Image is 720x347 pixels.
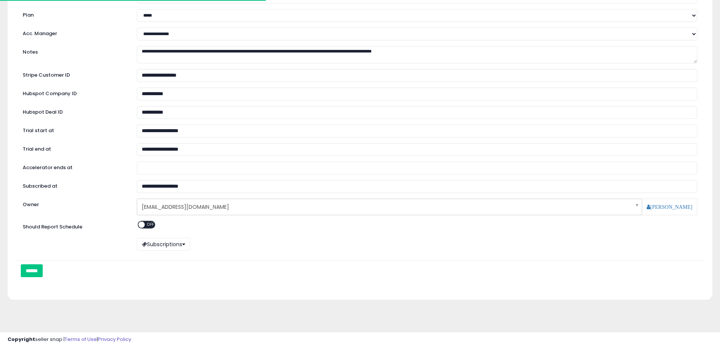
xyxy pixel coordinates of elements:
label: Subscribed at [17,180,131,190]
label: Acc. Manager [17,28,131,37]
a: [PERSON_NAME] [647,204,692,210]
label: Hubspot Deal ID [17,106,131,116]
button: Subscriptions [137,238,190,251]
label: Plan [17,9,131,19]
a: Terms of Use [65,336,97,343]
label: Owner [23,201,39,208]
label: Trial start at [17,125,131,134]
div: seller snap | | [8,336,131,343]
label: Trial end at [17,143,131,153]
label: Stripe Customer ID [17,69,131,79]
label: Notes [17,46,131,56]
label: Hubspot Company ID [17,88,131,97]
label: Should Report Schedule [23,224,82,231]
strong: Copyright [8,336,35,343]
span: OFF [145,221,157,228]
label: Accelerator ends at [17,162,131,171]
span: [EMAIL_ADDRESS][DOMAIN_NAME] [142,200,627,213]
a: Privacy Policy [98,336,131,343]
